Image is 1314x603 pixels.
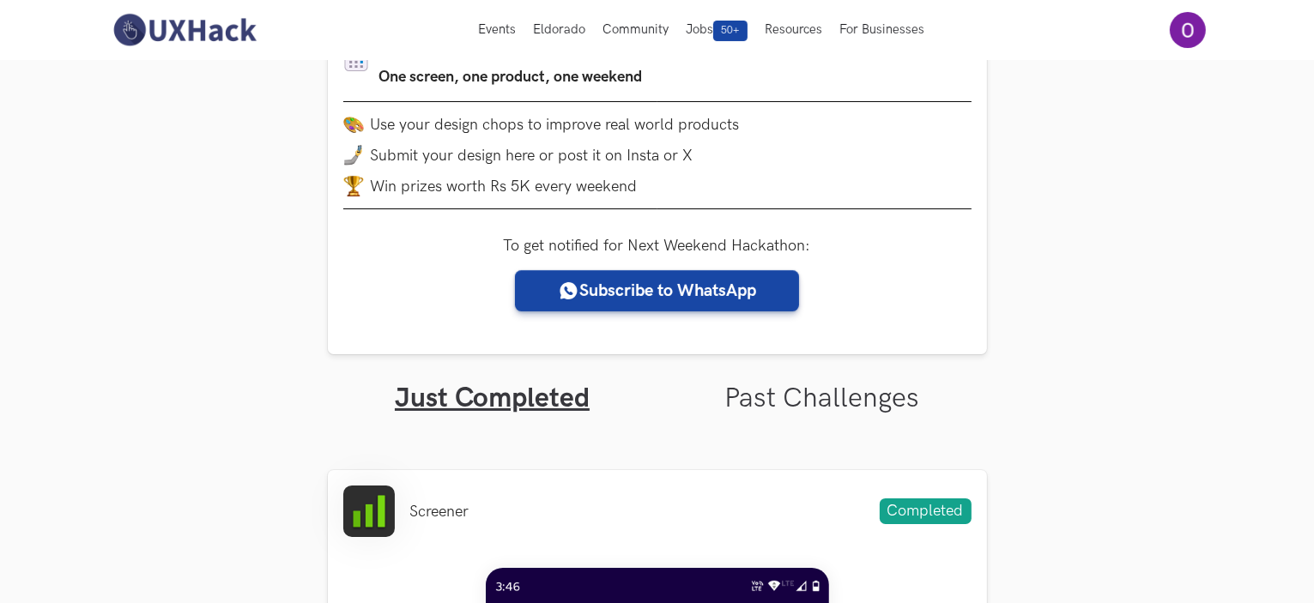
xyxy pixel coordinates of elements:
ul: Tabs Interface [328,354,987,415]
img: palette.png [343,114,364,135]
li: Use your design chops to improve real world products [343,114,972,135]
img: trophy.png [343,176,364,196]
h3: One screen, one product, one weekend [379,65,648,89]
li: Win prizes worth Rs 5K every weekend [343,176,972,196]
img: Your profile pic [1170,12,1206,48]
li: Screener [410,503,469,521]
img: mobile-in-hand.png [343,145,364,166]
a: Subscribe to WhatsApp [515,270,799,311]
label: To get notified for Next Weekend Hackathon: [504,237,811,255]
a: Just Completed [395,382,590,415]
img: UXHack-logo.png [108,12,261,48]
a: Past Challenges [724,382,919,415]
span: 50+ [713,21,748,41]
span: Completed [880,498,972,524]
span: Submit your design here or post it on Insta or X [371,147,693,165]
